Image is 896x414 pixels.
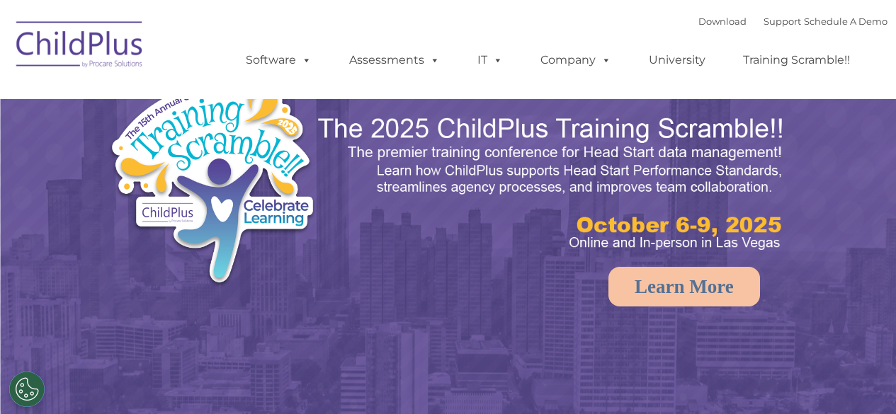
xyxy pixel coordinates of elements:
a: Assessments [335,46,454,74]
a: Download [698,16,747,27]
a: Software [232,46,326,74]
a: IT [463,46,517,74]
a: University [635,46,720,74]
button: Cookies Settings [9,372,45,407]
a: Learn More [608,267,760,306]
a: Company [526,46,625,74]
font: | [698,16,888,27]
a: Training Scramble!! [729,46,864,74]
img: ChildPlus by Procare Solutions [9,11,151,82]
a: Support [764,16,801,27]
a: Schedule A Demo [804,16,888,27]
